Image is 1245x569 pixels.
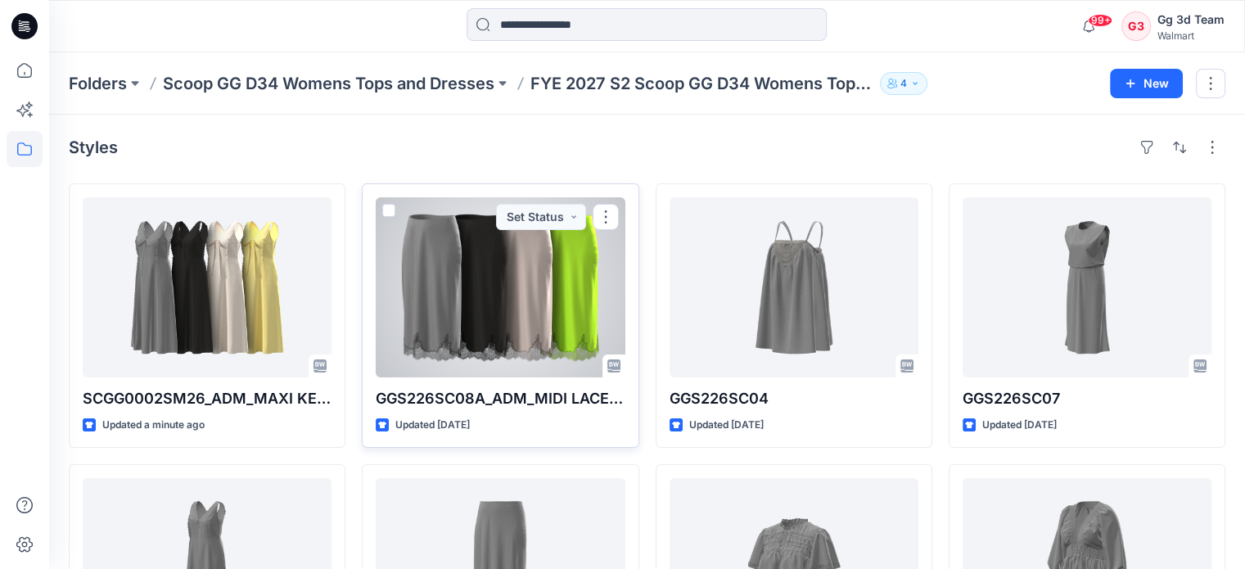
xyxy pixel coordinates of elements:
a: SCGG0002SM26_ADM_MAXI KEYHOLE DRESS [83,197,332,377]
button: New [1110,69,1183,98]
p: Updated [DATE] [982,417,1057,434]
p: GGS226SC04 [670,387,918,410]
div: G3 [1121,11,1151,41]
h4: Styles [69,138,118,157]
a: GGS226SC08A_ADM_MIDI LACE SLIP SKIRT [376,197,625,377]
a: GGS226SC04 [670,197,918,377]
p: Updated a minute ago [102,417,205,434]
p: Updated [DATE] [689,417,764,434]
div: Walmart [1157,29,1225,42]
a: Scoop GG D34 Womens Tops and Dresses [163,72,494,95]
a: Folders [69,72,127,95]
p: GGS226SC07 [963,387,1211,410]
p: SCGG0002SM26_ADM_MAXI KEYHOLE DRESS [83,387,332,410]
p: FYE 2027 S2 Scoop GG D34 Womens Tops and Dresses [530,72,873,95]
button: 4 [880,72,927,95]
p: 4 [900,75,907,93]
a: GGS226SC07 [963,197,1211,377]
p: GGS226SC08A_ADM_MIDI LACE SLIP SKIRT [376,387,625,410]
p: Updated [DATE] [395,417,470,434]
span: 99+ [1088,14,1112,27]
div: Gg 3d Team [1157,10,1225,29]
